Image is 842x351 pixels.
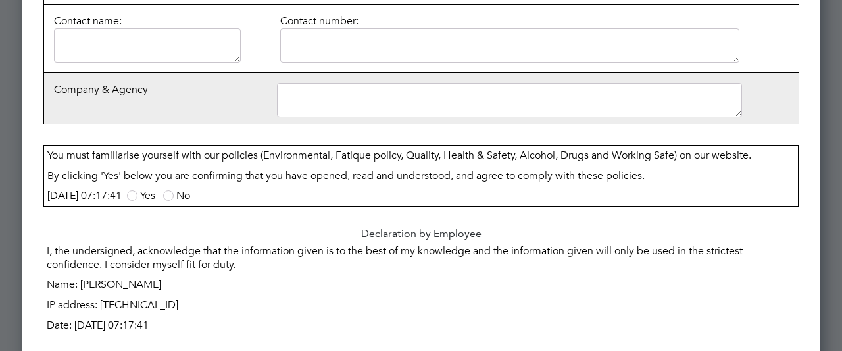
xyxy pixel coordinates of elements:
[277,11,792,66] p: Contact number:
[43,295,799,315] p: IP address: [TECHNICAL_ID]
[44,166,798,186] p: By clicking 'Yes' below you are confirming that you have opened, read and understood, and agree t...
[44,146,798,166] p: You must familiarise yourself with our policies (Environmental, Fatique policy, Quality, Health &...
[51,80,263,100] p: Company & Agency
[176,189,190,202] span: No
[140,189,155,202] span: Yes
[51,11,263,66] p: Contact name:
[43,275,799,295] p: Name: [PERSON_NAME]
[43,241,799,275] p: I, the undersigned, acknowledge that the information given is to the best of my knowledge and the...
[361,227,482,240] u: Declaration by Employee
[44,186,798,206] p: [DATE] 07:17:41
[43,315,799,336] p: Date: [DATE] 07:17:41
